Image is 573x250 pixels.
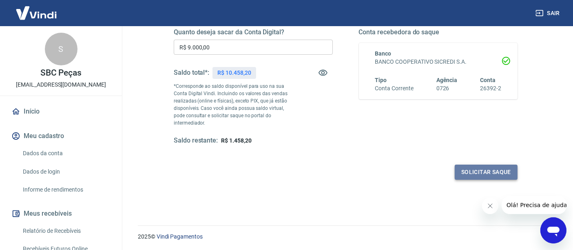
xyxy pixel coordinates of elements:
[482,198,498,214] iframe: Fechar mensagem
[10,127,112,145] button: Meu cadastro
[174,28,333,36] h5: Quanto deseja sacar da Conta Digital?
[20,145,112,162] a: Dados da conta
[359,28,518,36] h5: Conta recebedora do saque
[174,136,218,145] h5: Saldo restante:
[455,165,518,180] button: Solicitar saque
[16,80,106,89] p: [EMAIL_ADDRESS][DOMAIN_NAME]
[436,77,458,83] span: Agência
[20,223,112,239] a: Relatório de Recebíveis
[45,33,77,65] div: S
[157,233,203,240] a: Vindi Pagamentos
[375,84,414,93] h6: Conta Corrente
[174,83,293,127] p: *Corresponde ao saldo disponível para uso na sua Conta Digital Vindi. Incluindo os valores das ve...
[20,181,112,198] a: Informe de rendimentos
[221,137,251,144] span: R$ 1.458,20
[540,217,566,243] iframe: Botão para abrir a janela de mensagens
[10,0,63,25] img: Vindi
[174,69,209,77] h5: Saldo total*:
[138,232,553,241] p: 2025 ©
[480,84,501,93] h6: 26392-2
[20,163,112,180] a: Dados de login
[217,69,251,77] p: R$ 10.458,20
[375,58,502,66] h6: BANCO COOPERATIVO SICREDI S.A.
[480,77,496,83] span: Conta
[5,6,69,12] span: Olá! Precisa de ajuda?
[534,6,563,21] button: Sair
[10,205,112,223] button: Meus recebíveis
[40,69,82,77] p: SBC Peças
[375,50,392,57] span: Banco
[375,77,387,83] span: Tipo
[10,103,112,121] a: Início
[502,196,566,214] iframe: Mensagem da empresa
[436,84,458,93] h6: 0726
